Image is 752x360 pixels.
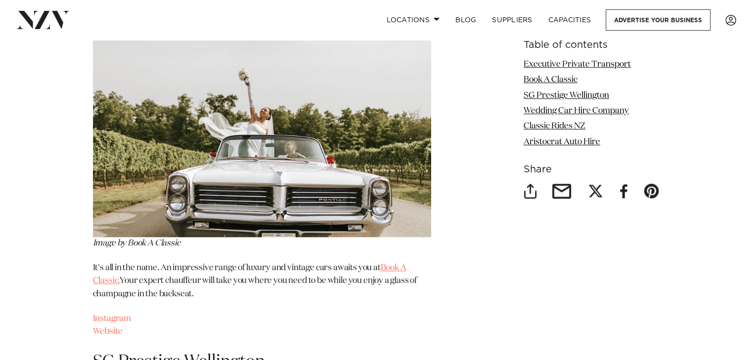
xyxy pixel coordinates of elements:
[540,9,599,31] a: Capacities
[93,315,131,323] a: Instagram
[93,239,180,247] em: Image by Book A Classic
[524,138,600,146] a: Aristocrat Auto Hire
[524,122,585,131] a: Classic Rides NZ
[606,9,710,31] a: Advertise your business
[524,60,631,69] a: Executive Private Transport
[524,40,660,50] h6: Table of contents
[93,277,417,298] span: Your expert chauffeur will take you where you need to be while you enjoy a glass of champagne in ...
[524,76,577,84] a: Book A Classic
[447,9,484,31] a: BLOG
[93,327,123,336] a: Website
[484,9,540,31] a: SUPPLIERS
[93,264,406,285] span: It's all in the name. An impressive range of luxury and vintage cars awaits you at
[524,165,660,175] h6: Share
[16,11,70,29] img: nzv-logo.png
[524,91,609,100] a: SG Prestige Wellington
[524,107,629,115] a: Wedding Car Hire Company
[93,264,406,285] a: Book A Classic.
[378,9,447,31] a: Locations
